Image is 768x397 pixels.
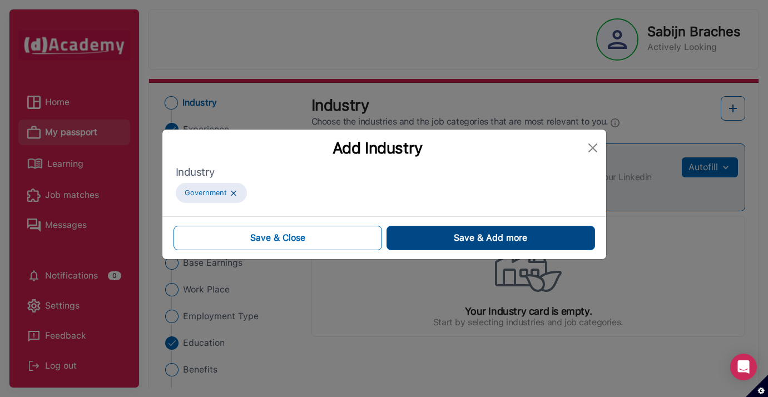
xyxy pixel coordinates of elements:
div: Open Intercom Messenger [730,354,757,380]
button: Close [584,139,602,157]
button: Save & Add more [387,226,595,250]
div: Add Industry [171,138,584,157]
button: Set cookie preferences [746,375,768,397]
button: Save & Close [174,226,382,250]
label: Government [185,187,227,198]
label: Industry [176,166,593,178]
span: Save & Add more [454,231,527,245]
img: ... [229,188,238,198]
span: Save & Close [250,231,305,245]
